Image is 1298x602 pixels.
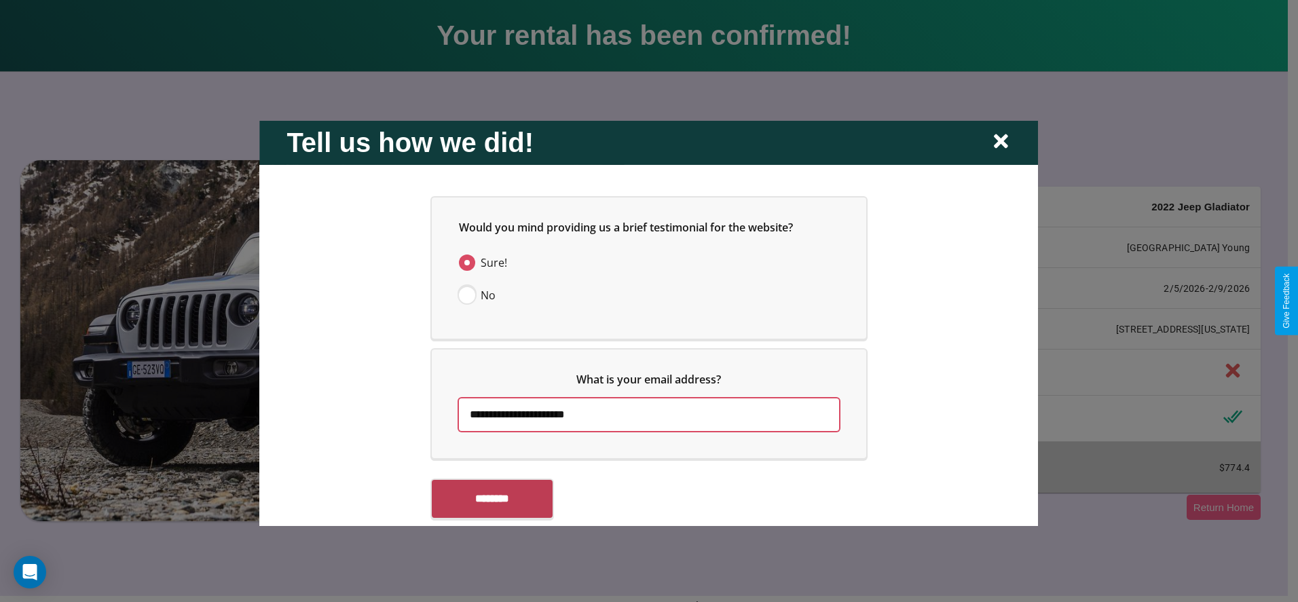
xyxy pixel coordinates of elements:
div: Open Intercom Messenger [14,556,46,588]
span: No [481,286,496,303]
div: Give Feedback [1282,274,1291,328]
span: Would you mind providing us a brief testimonial for the website? [459,219,793,234]
h2: Tell us how we did! [286,127,534,157]
span: Sure! [481,254,507,270]
span: What is your email address? [577,371,722,386]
